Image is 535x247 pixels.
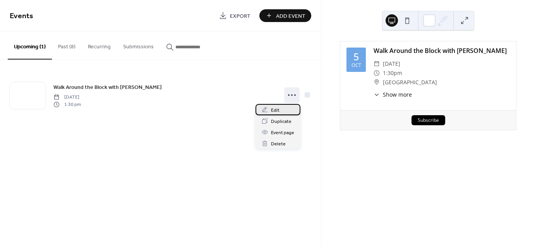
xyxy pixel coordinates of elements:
[383,78,437,87] span: [GEOGRAPHIC_DATA]
[271,140,286,148] span: Delete
[271,129,294,137] span: Event page
[213,9,256,22] a: Export
[276,12,305,20] span: Add Event
[374,68,380,78] div: ​
[383,68,402,78] span: 1:30pm
[374,46,510,55] div: Walk Around the Block with [PERSON_NAME]
[53,83,162,92] span: Walk Around the Block with [PERSON_NAME]
[374,59,380,68] div: ​
[259,9,311,22] button: Add Event
[374,78,380,87] div: ​
[271,106,280,114] span: Edit
[271,118,292,126] span: Duplicate
[374,90,412,99] button: ​Show more
[8,31,52,60] button: Upcoming (1)
[53,83,162,92] a: Walk Around the Block with [PERSON_NAME]
[82,31,117,59] button: Recurring
[230,12,250,20] span: Export
[117,31,160,59] button: Submissions
[352,63,361,68] div: Oct
[383,90,412,99] span: Show more
[53,94,81,101] span: [DATE]
[353,52,359,61] div: 5
[53,101,81,108] span: 1:30 pm
[374,90,380,99] div: ​
[412,115,445,125] button: Subscribe
[52,31,82,59] button: Past (8)
[383,59,400,68] span: [DATE]
[10,9,33,24] span: Events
